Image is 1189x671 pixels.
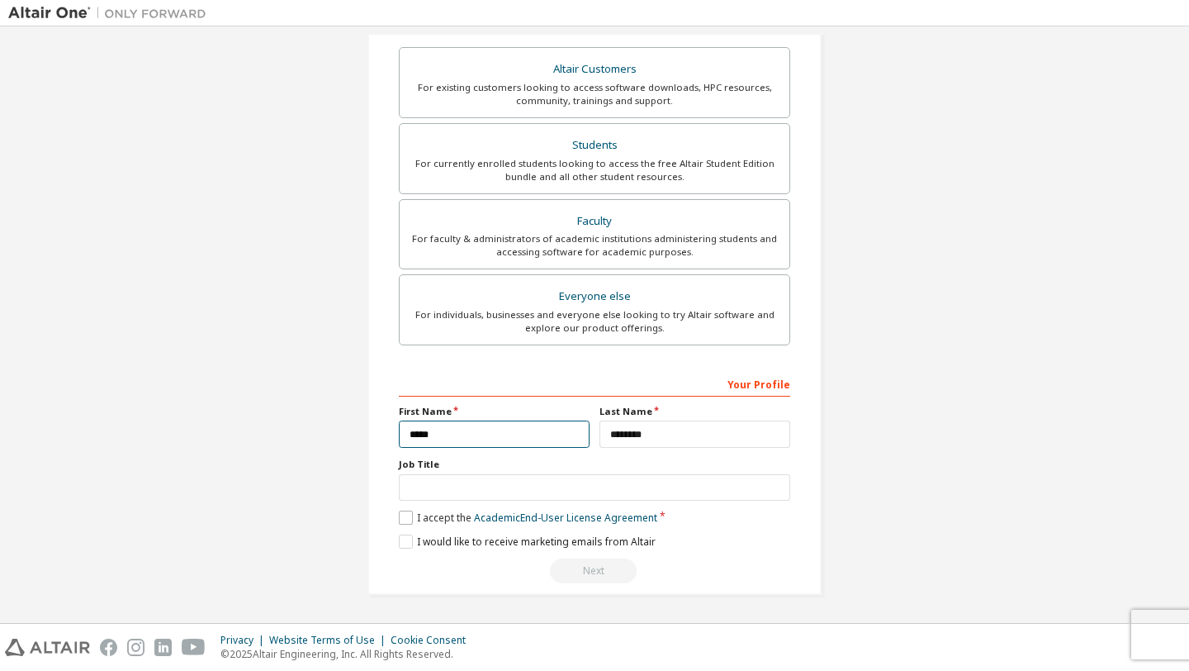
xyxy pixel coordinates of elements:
div: For currently enrolled students looking to access the free Altair Student Edition bundle and all ... [410,157,779,183]
div: For individuals, businesses and everyone else looking to try Altair software and explore our prod... [410,308,779,335]
div: Cookie Consent [391,634,476,647]
img: Altair One [8,5,215,21]
label: Last Name [599,405,790,418]
a: Academic End-User License Agreement [474,511,657,525]
label: First Name [399,405,590,418]
img: instagram.svg [127,639,144,656]
div: Read and acccept EULA to continue [399,559,790,583]
div: Altair Customers [410,58,779,81]
img: youtube.svg [182,639,206,656]
div: Privacy [220,634,269,647]
img: altair_logo.svg [5,639,90,656]
div: For faculty & administrators of academic institutions administering students and accessing softwa... [410,232,779,259]
p: © 2025 Altair Engineering, Inc. All Rights Reserved. [220,647,476,661]
div: Faculty [410,210,779,233]
div: Everyone else [410,285,779,308]
img: linkedin.svg [154,639,172,656]
div: Your Profile [399,370,790,397]
label: I accept the [399,511,657,525]
img: facebook.svg [100,639,117,656]
label: Job Title [399,458,790,471]
label: I would like to receive marketing emails from Altair [399,535,656,549]
div: Website Terms of Use [269,634,391,647]
div: For existing customers looking to access software downloads, HPC resources, community, trainings ... [410,81,779,107]
div: Students [410,134,779,157]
